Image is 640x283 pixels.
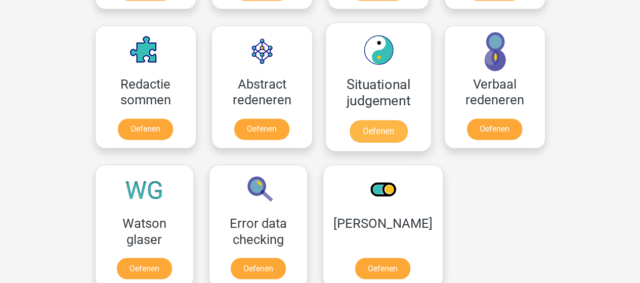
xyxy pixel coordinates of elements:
a: Oefenen [349,120,407,142]
a: Oefenen [118,118,173,140]
a: Oefenen [231,258,286,279]
a: Oefenen [467,118,522,140]
a: Oefenen [355,258,410,279]
a: Oefenen [234,118,289,140]
a: Oefenen [117,258,172,279]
